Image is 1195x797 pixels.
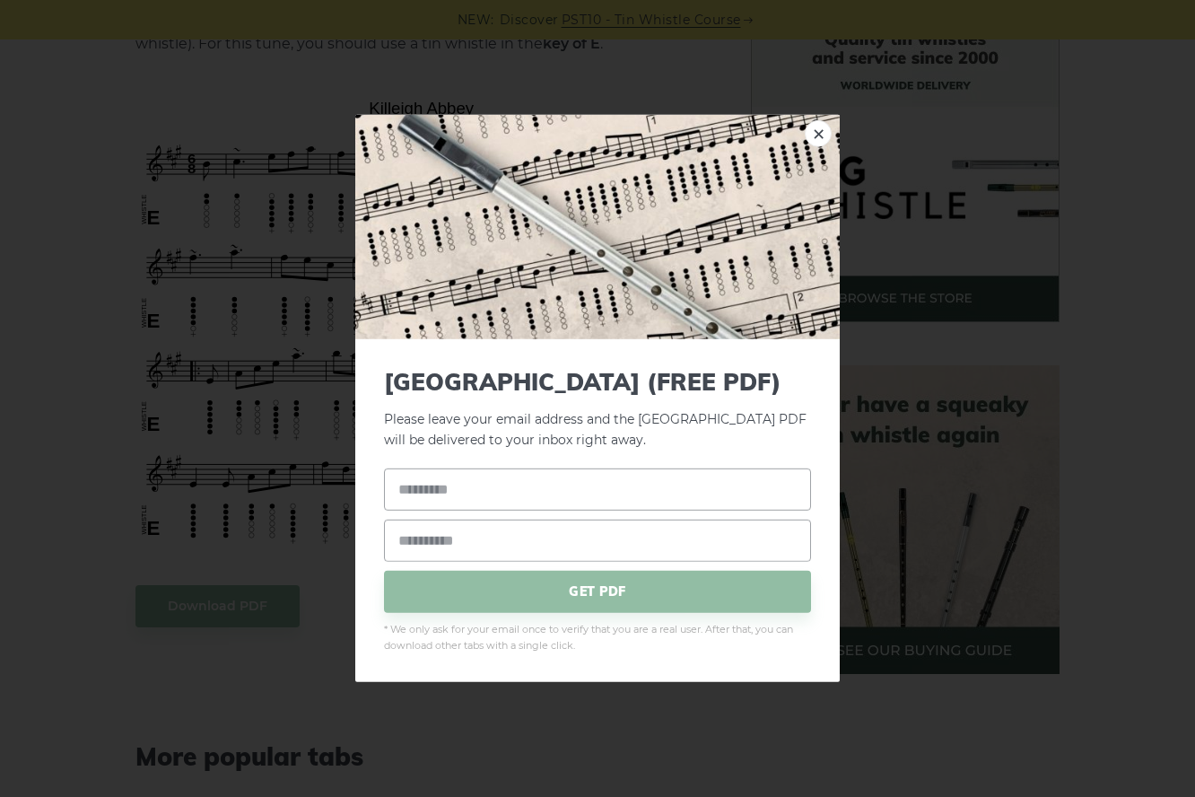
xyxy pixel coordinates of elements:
[384,368,811,451] p: Please leave your email address and the [GEOGRAPHIC_DATA] PDF will be delivered to your inbox rig...
[384,368,811,396] span: [GEOGRAPHIC_DATA] (FREE PDF)
[384,621,811,653] span: * We only ask for your email once to verify that you are a real user. After that, you can downloa...
[355,115,840,339] img: Tin Whistle Tab Preview
[384,570,811,612] span: GET PDF
[805,120,832,147] a: ×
